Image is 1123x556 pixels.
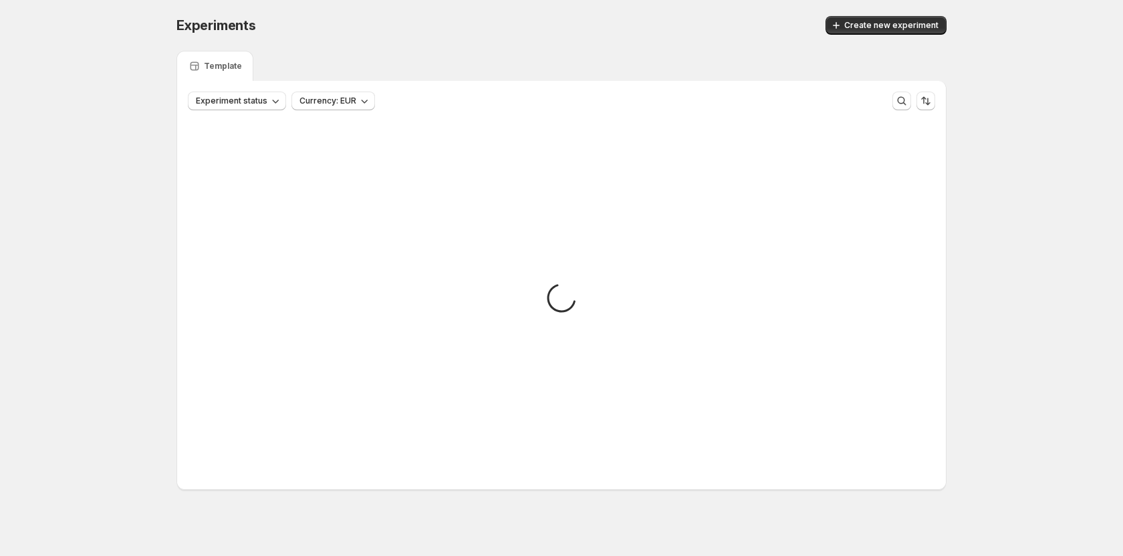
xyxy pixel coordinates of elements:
button: Experiment status [188,92,286,110]
span: Experiment status [196,96,267,106]
span: Experiments [176,17,256,33]
p: Template [204,61,242,72]
span: Currency: EUR [299,96,356,106]
button: Sort the results [916,92,935,110]
span: Create new experiment [844,20,939,31]
button: Create new experiment [826,16,947,35]
button: Currency: EUR [291,92,375,110]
